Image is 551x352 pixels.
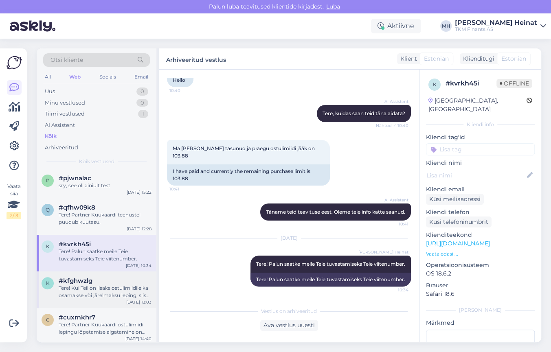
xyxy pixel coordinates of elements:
div: Aktiivne [371,19,421,33]
p: Kliendi tag'id [426,133,535,142]
div: Tere! Partner Kuukaardi ostulimiidi lepingu lõpetamise algatamine on võimalik Partnerkaardi isete... [59,321,151,336]
span: AI Assistent [378,98,408,105]
input: Lisa nimi [426,171,525,180]
div: MH [440,20,452,32]
span: #cuxmkhr7 [59,314,95,321]
div: Web [68,72,82,82]
span: #kvrkh45i [59,240,91,248]
div: Tere! Partner Kuukaardi teenustel puudub kuutasu. [59,211,151,226]
div: Tere! Kui Teil on lisaks ostulimiidile ka osamakse või järelmaksu leping, siis tuleb partnerkonto... [59,284,151,299]
span: Estonian [424,55,449,63]
span: k [46,243,50,249]
div: [DATE] 15:22 [127,189,151,195]
span: k [433,81,437,87]
span: Ma [PERSON_NAME] tasunud ja praegu ostulimiidi jääk on 103.88 [173,145,316,159]
div: Kõik [45,132,57,140]
p: Vaata edasi ... [426,250,535,258]
div: [DATE] 13:03 [126,299,151,305]
div: Kliendi info [426,121,535,128]
div: 0 [136,99,148,107]
div: [DATE] [167,234,411,242]
p: Klienditeekond [426,231,535,239]
span: Tere! Palun saatke meile Teie tuvastamiseks Teie viitenumber. [256,261,405,267]
img: Askly Logo [7,55,22,70]
span: 10:41 [378,221,408,227]
div: Küsi telefoninumbrit [426,216,492,227]
span: #pjwnalac [59,175,91,182]
span: Täname teid teavituse eest. Oleme teie info kätte saanud. [266,209,405,215]
span: Offline [496,79,532,88]
div: Email [133,72,150,82]
div: AI Assistent [45,121,75,129]
p: Kliendi email [426,185,535,194]
div: Arhiveeritud [45,144,78,152]
span: Tere, kuidas saan teid täna aidata? [323,110,405,116]
a: [URL][DOMAIN_NAME] [426,240,490,247]
div: [GEOGRAPHIC_DATA], [GEOGRAPHIC_DATA] [428,96,527,114]
span: p [46,177,50,184]
p: Kliendi telefon [426,208,535,216]
div: [PERSON_NAME] Heinat [455,20,537,26]
div: Küsi meiliaadressi [426,194,484,205]
span: 10:41 [169,186,200,192]
span: AI Assistent [378,197,408,203]
div: Tere! Palun saatke meile Teie tuvastamiseks Teie viitenumber. [59,248,151,262]
div: Uus [45,87,55,96]
div: Minu vestlused [45,99,85,107]
div: # kvrkh45i [446,79,496,88]
p: Kliendi nimi [426,159,535,167]
span: 10:34 [378,287,408,293]
p: Brauser [426,281,535,290]
span: 10:40 [169,87,200,94]
div: Tere! Palun saatke meile Teie tuvastamiseks Teie viitenumber. [250,273,411,286]
div: Socials [98,72,118,82]
span: Nähtud ✓ 10:40 [376,122,408,129]
div: Hello [167,73,193,87]
a: [PERSON_NAME] HeinatTKM Finants AS [455,20,546,33]
span: #qfhw09k8 [59,204,95,211]
p: Safari 18.6 [426,290,535,298]
div: Klient [397,55,417,63]
div: I have paid and currently the remaining purchase limit is 103.88 [167,164,330,186]
input: Lisa tag [426,143,535,155]
div: Ava vestlus uuesti [260,320,318,331]
div: TKM Finants AS [455,26,537,33]
div: 1 [138,110,148,118]
div: sry, see oli ainiult test [59,182,151,189]
span: Estonian [501,55,526,63]
span: #kfghwzlg [59,277,92,284]
span: k [46,280,50,286]
div: All [43,72,53,82]
div: [DATE] 12:28 [127,226,151,232]
div: Vaata siia [7,183,21,219]
p: Operatsioonisüsteem [426,261,535,269]
p: OS 18.6.2 [426,269,535,278]
div: [DATE] 14:40 [125,336,151,342]
label: Arhiveeritud vestlus [166,53,226,64]
div: 2 / 3 [7,212,21,219]
span: Kõik vestlused [79,158,114,165]
div: Tiimi vestlused [45,110,85,118]
span: Vestlus on arhiveeritud [261,308,317,315]
div: Klienditugi [460,55,494,63]
div: 0 [136,87,148,96]
div: [PERSON_NAME] [426,306,535,314]
div: [DATE] 10:34 [126,262,151,269]
span: q [46,207,50,213]
span: Otsi kliente [50,56,83,64]
p: Märkmed [426,319,535,327]
span: [PERSON_NAME] Heinat [358,249,408,255]
span: c [46,317,50,323]
span: Luba [324,3,342,10]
